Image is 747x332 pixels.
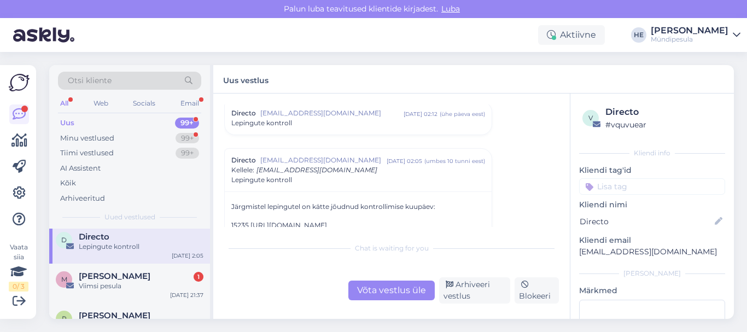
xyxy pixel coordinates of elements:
[439,277,510,304] div: Arhiveeri vestlus
[515,277,559,304] div: Blokeeri
[579,199,725,211] p: Kliendi nimi
[231,118,292,128] span: Lepingute kontroll
[170,291,203,299] div: [DATE] 21:37
[588,114,593,122] span: v
[605,106,722,119] div: Directo
[231,166,254,174] span: Kellele :
[651,26,740,44] a: [PERSON_NAME]Mündipesula
[79,311,150,321] span: Pavel Po
[348,281,435,300] div: Võta vestlus üle
[194,272,203,282] div: 1
[579,178,725,195] input: Lisa tag
[60,133,114,144] div: Minu vestlused
[404,110,437,118] div: [DATE] 02:12
[424,157,485,165] div: ( umbes 10 tunni eest )
[438,4,463,14] span: Luba
[260,108,404,118] span: [EMAIL_ADDRESS][DOMAIN_NAME]
[231,108,256,118] span: Directo
[538,25,605,45] div: Aktiivne
[176,133,199,144] div: 99+
[178,96,201,110] div: Email
[62,314,67,323] span: P
[9,282,28,292] div: 0 / 3
[60,118,74,129] div: Uus
[9,74,30,91] img: Askly Logo
[61,236,67,244] span: D
[104,212,155,222] span: Uued vestlused
[176,148,199,159] div: 99+
[131,96,157,110] div: Socials
[631,27,646,43] div: HE
[60,163,101,174] div: AI Assistent
[231,202,485,212] p: Järgmistel lepingutel on kätte jõudnud kontrollimise kuupäev:
[651,35,728,44] div: Mündipesula
[579,148,725,158] div: Kliendi info
[231,175,292,185] span: Lepingute kontroll
[579,285,725,296] p: Märkmed
[68,75,112,86] span: Otsi kliente
[224,243,559,253] div: Chat is waiting for you
[60,178,76,189] div: Kõik
[256,166,377,174] span: [EMAIL_ADDRESS][DOMAIN_NAME]
[579,246,725,258] p: [EMAIL_ADDRESS][DOMAIN_NAME]
[387,157,422,165] div: [DATE] 02:05
[9,242,28,292] div: Vaata siia
[440,110,485,118] div: ( ühe päeva eest )
[172,252,203,260] div: [DATE] 2:05
[579,235,725,246] p: Kliendi email
[651,26,728,35] div: [PERSON_NAME]
[175,118,199,129] div: 99+
[79,242,203,252] div: Lepingute kontroll
[91,96,110,110] div: Web
[60,193,105,204] div: Arhiveeritud
[579,269,725,278] div: [PERSON_NAME]
[61,275,67,283] span: M
[60,148,114,159] div: Tiimi vestlused
[605,119,722,131] div: # vquvuear
[260,155,387,165] span: [EMAIL_ADDRESS][DOMAIN_NAME]
[580,215,713,228] input: Lisa nimi
[79,281,203,291] div: Viimsi pesula
[579,165,725,176] p: Kliendi tag'id
[58,96,71,110] div: All
[223,72,269,86] label: Uus vestlus
[231,155,256,165] span: Directo
[79,232,109,242] span: Directo
[231,220,485,230] p: 15235 [URL][DOMAIN_NAME]
[79,271,150,281] span: Mart Hallimäe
